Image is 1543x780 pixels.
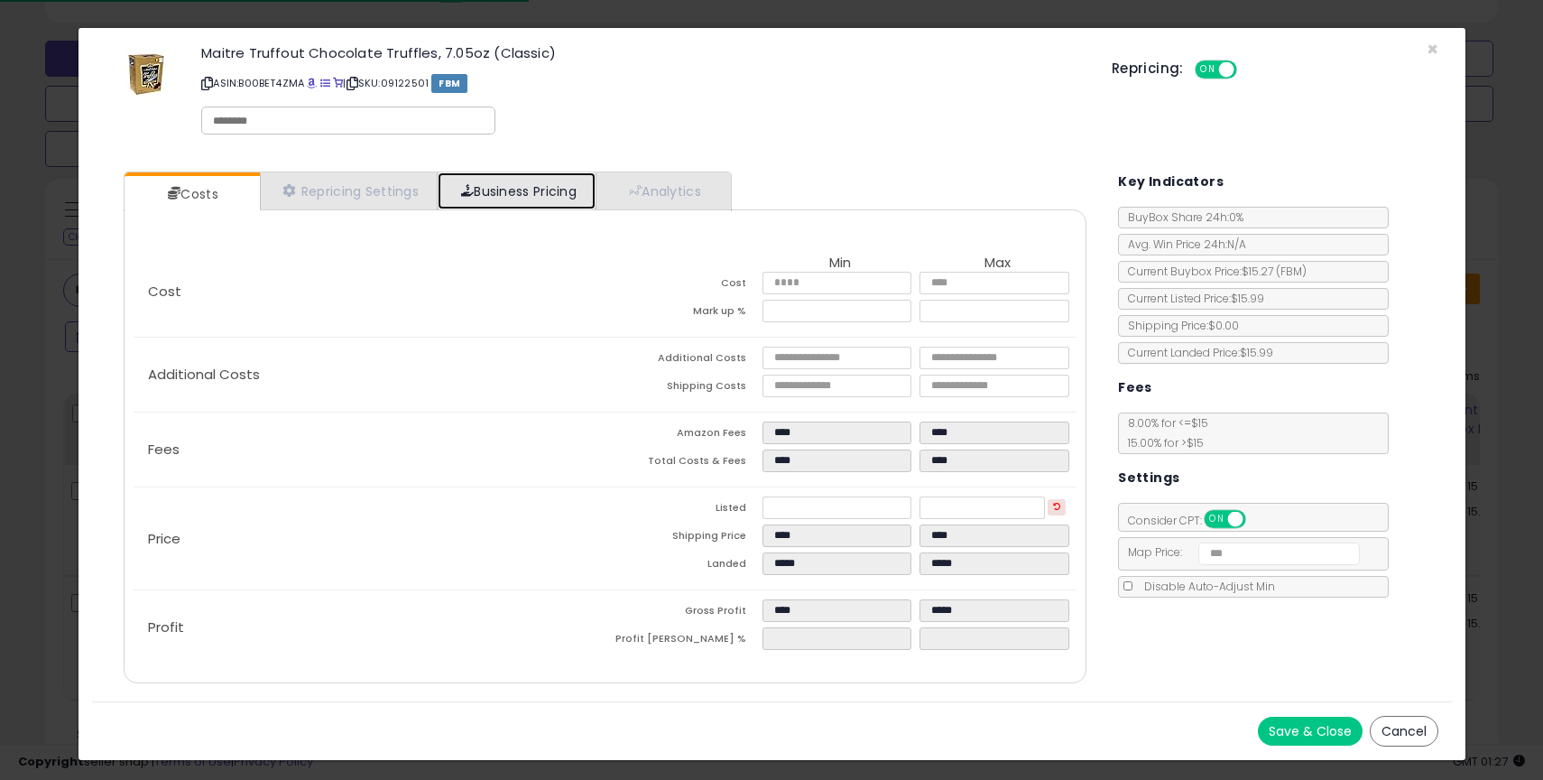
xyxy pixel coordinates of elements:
td: Amazon Fees [605,422,762,450]
h3: Maitre Truffout Chocolate Truffles, 7.05oz (Classic) [201,46,1085,60]
p: Fees [134,442,605,457]
p: ASIN: B00BET4ZMA | SKU: 09122501 [201,69,1085,97]
p: Cost [134,284,605,299]
span: BuyBox Share 24h: 0% [1119,209,1243,225]
span: Disable Auto-Adjust Min [1135,579,1275,594]
span: ON [1197,62,1219,78]
td: Cost [605,272,762,300]
span: OFF [1243,512,1272,527]
span: 15.00 % for > $15 [1119,435,1204,450]
p: Price [134,532,605,546]
span: Shipping Price: $0.00 [1119,318,1239,333]
h5: Fees [1118,376,1152,399]
a: Business Pricing [438,172,596,209]
span: 8.00 % for <= $15 [1119,415,1208,450]
td: Additional Costs [605,347,762,375]
a: Your listing only [333,76,343,90]
td: Shipping Price [605,525,762,552]
span: × [1427,36,1438,62]
span: Current Landed Price: $15.99 [1119,345,1273,360]
h5: Repricing: [1112,61,1184,76]
td: Gross Profit [605,599,762,627]
span: Consider CPT: [1119,513,1270,528]
a: All offer listings [320,76,330,90]
span: Avg. Win Price 24h: N/A [1119,237,1246,252]
td: Listed [605,497,762,525]
a: Costs [125,176,258,212]
th: Max [919,255,1076,272]
td: Mark up % [605,300,762,328]
span: Current Buybox Price: [1119,264,1307,279]
span: ( FBM ) [1276,264,1307,279]
span: Current Listed Price: $15.99 [1119,291,1264,306]
a: BuyBox page [307,76,317,90]
h5: Key Indicators [1118,171,1224,193]
span: OFF [1233,62,1262,78]
span: Map Price: [1119,544,1360,560]
td: Total Costs & Fees [605,450,762,478]
p: Additional Costs [134,367,605,382]
button: Cancel [1370,716,1438,747]
img: 41KAXyFT9gL._SL60_.jpg [126,46,166,100]
td: Shipping Costs [605,375,762,403]
a: Analytics [596,172,729,209]
a: Repricing Settings [260,172,439,209]
span: FBM [431,74,467,93]
h5: Settings [1118,467,1179,489]
th: Min [762,255,919,272]
td: Profit [PERSON_NAME] % [605,627,762,655]
span: $15.27 [1242,264,1307,279]
button: Save & Close [1258,717,1363,746]
td: Landed [605,552,762,580]
p: Profit [134,620,605,635]
span: ON [1206,512,1228,527]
